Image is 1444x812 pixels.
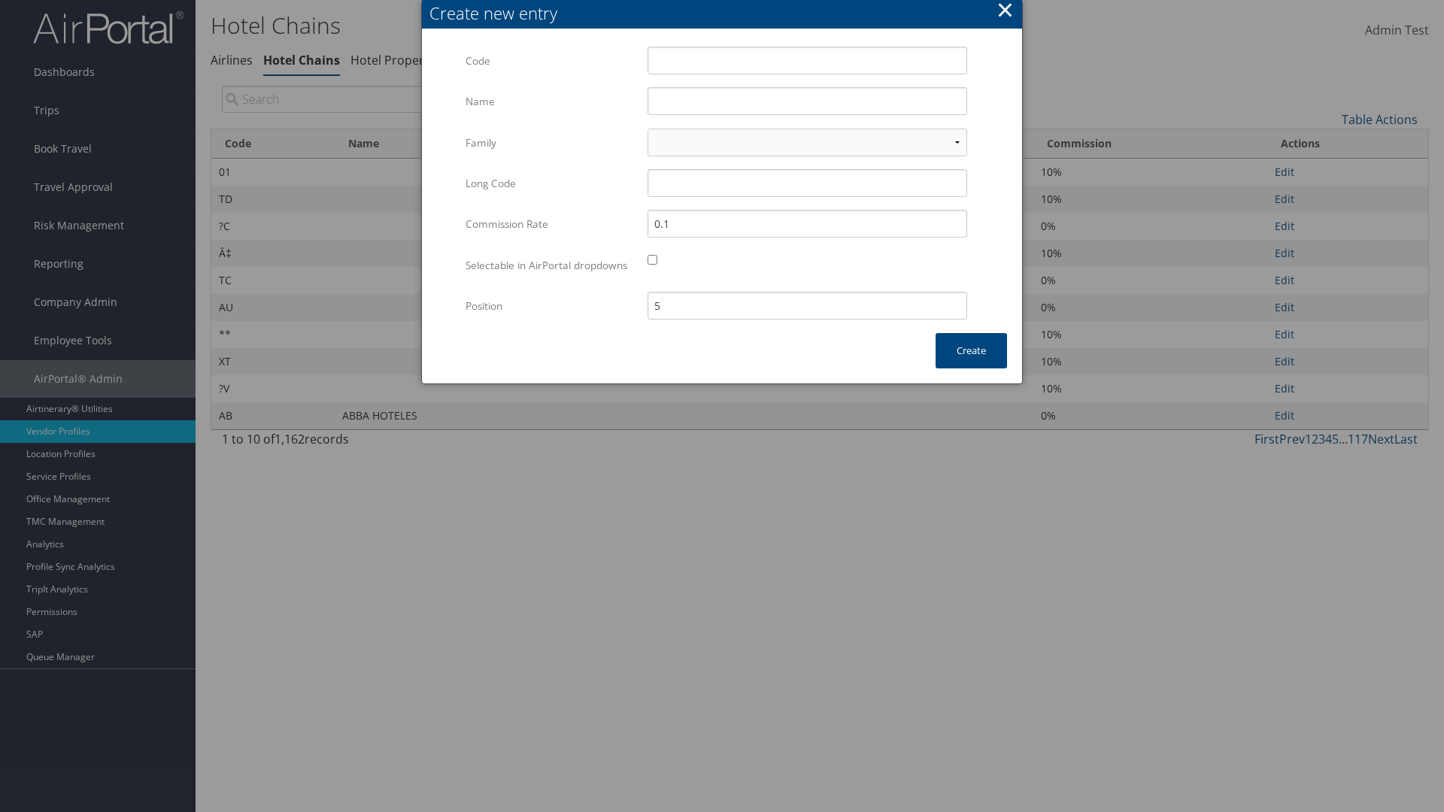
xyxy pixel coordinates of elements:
[466,87,636,116] label: Name
[466,169,636,198] label: Long Code
[466,47,636,75] label: Code
[466,210,636,238] label: Commission Rate
[466,292,636,320] label: Position
[936,333,1007,368] button: Create
[466,251,636,280] label: Selectable in AirPortal dropdowns
[429,2,1022,25] div: Create new entry
[466,129,636,157] label: Family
